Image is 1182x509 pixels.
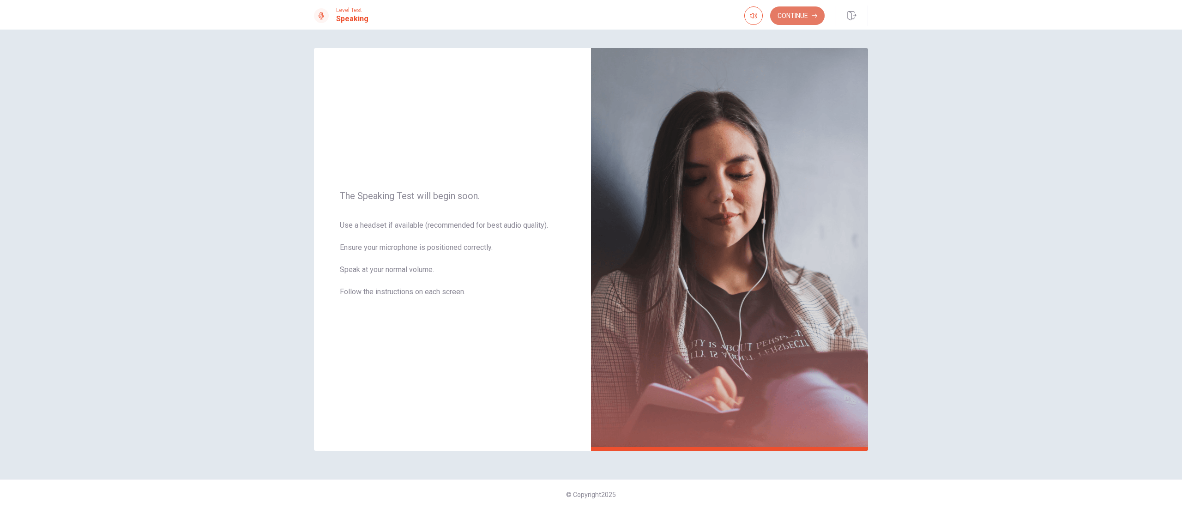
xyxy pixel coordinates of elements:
span: Level Test [336,7,368,13]
span: © Copyright 2025 [566,491,616,498]
img: speaking intro [591,48,868,451]
button: Continue [770,6,825,25]
span: The Speaking Test will begin soon. [340,190,565,201]
span: Use a headset if available (recommended for best audio quality). Ensure your microphone is positi... [340,220,565,309]
h1: Speaking [336,13,368,24]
